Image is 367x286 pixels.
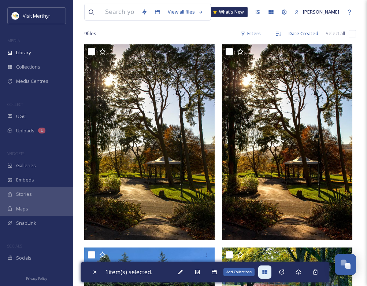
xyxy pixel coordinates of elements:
a: View all files [164,5,207,19]
span: Stories [16,191,32,198]
img: inside cover.jpg [222,44,352,240]
img: download.jpeg [12,12,19,19]
span: Privacy Policy [26,276,47,281]
span: WIDGETS [7,151,24,156]
div: Add Collections [223,268,255,276]
div: Date Created [285,26,322,41]
span: SnapLink [16,220,36,227]
a: [PERSON_NAME] [291,5,343,19]
span: [PERSON_NAME] [303,8,339,15]
span: 1 item(s) selected. [105,268,152,276]
span: Maps [16,205,28,212]
span: Galleries [16,162,36,169]
span: MEDIA [7,38,20,43]
span: Library [16,49,31,56]
span: SOCIALS [7,243,22,249]
span: Select all [326,30,345,37]
span: Visit Merthyr [23,12,50,19]
span: 9 file s [84,30,96,37]
img: Cyfarthfa Park.jpg [84,44,215,240]
span: Collections [16,63,40,70]
span: Socials [16,254,31,261]
span: UGC [16,113,26,120]
button: Open Chat [335,254,356,275]
a: What's New [211,7,248,17]
span: COLLECT [7,102,23,107]
span: Uploads [16,127,34,134]
div: Filters [237,26,264,41]
div: 1 [38,128,45,133]
a: Privacy Policy [26,274,47,282]
span: Media Centres [16,78,48,85]
span: Embeds [16,176,34,183]
input: Search your library [101,4,138,20]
